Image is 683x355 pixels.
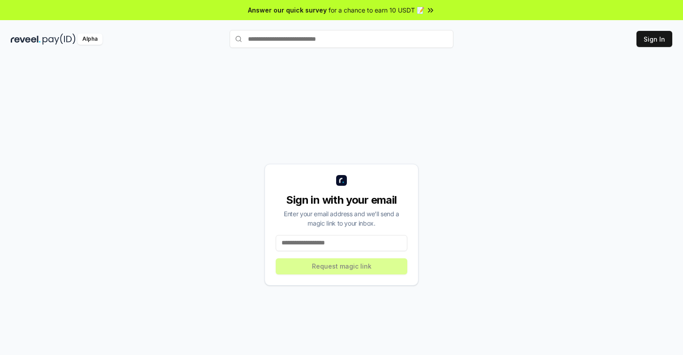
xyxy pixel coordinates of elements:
[636,31,672,47] button: Sign In
[77,34,102,45] div: Alpha
[276,193,407,207] div: Sign in with your email
[276,209,407,228] div: Enter your email address and we’ll send a magic link to your inbox.
[11,34,41,45] img: reveel_dark
[336,175,347,186] img: logo_small
[329,5,424,15] span: for a chance to earn 10 USDT 📝
[248,5,327,15] span: Answer our quick survey
[43,34,76,45] img: pay_id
